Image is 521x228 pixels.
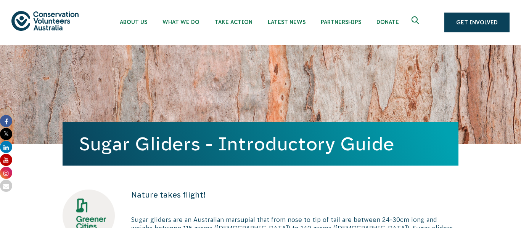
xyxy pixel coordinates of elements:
[407,13,425,32] button: Expand search box Close search box
[321,19,361,25] span: Partnerships
[120,19,147,25] span: About Us
[268,19,306,25] span: Latest News
[131,190,458,200] p: Nature takes flight!
[162,19,199,25] span: What We Do
[444,13,510,32] a: Get Involved
[215,19,252,25] span: Take Action
[11,11,79,30] img: logo.svg
[79,134,442,154] h1: Sugar Gliders - Introductory Guide
[412,16,421,29] span: Expand search box
[376,19,399,25] span: Donate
